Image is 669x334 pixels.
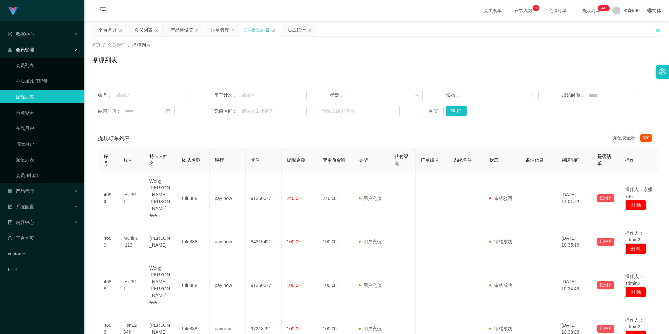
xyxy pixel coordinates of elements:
[318,106,400,116] input: 请输入最大值为
[556,224,592,259] td: [DATE] 10:35:16
[211,24,229,36] div: 注单管理
[246,172,282,224] td: 91360077
[613,134,655,142] div: 充值总金额：
[155,28,159,32] i: 图标: close
[231,28,235,32] i: 图标: close
[98,24,117,36] div: 平台首页
[16,75,78,88] a: 会员加减打码量
[545,8,570,13] span: 充值订单
[8,220,12,225] i: 图标: profile
[8,7,18,16] img: logo.9652507e.png
[395,154,408,166] span: 代付渠道
[210,172,246,224] td: pay now
[98,134,129,142] span: 提现订单列表
[511,8,536,13] span: 在线人数
[123,157,132,163] span: 账号
[489,196,512,201] span: 审核驳回
[640,134,652,142] span: 820
[625,187,653,199] span: 操作人：永赚986
[98,224,118,259] td: 4689
[272,28,276,32] i: 图标: close
[489,157,499,163] span: 状态
[134,24,153,36] div: 会员列表
[16,137,78,150] a: 陪玩用户
[98,172,118,224] td: 4699
[287,157,305,163] span: 提现金额
[330,92,345,99] span: 类型：
[556,172,592,224] td: [DATE] 14:01:52
[8,247,78,260] a: customer
[625,157,634,163] span: 操作
[446,106,467,116] button: 查 询
[244,28,249,32] i: 图标: sync
[655,26,661,32] i: 图标: unlock
[8,47,12,52] i: 图标: table
[246,224,282,259] td: 84315421
[144,259,177,311] td: Wong [PERSON_NAME] [PERSON_NAME] eve
[597,154,611,166] span: 是否锁单
[287,326,301,331] span: 100.00
[625,287,646,297] button: 删 除
[597,194,614,202] button: 已锁单
[210,224,246,259] td: pay now
[535,5,537,11] p: 4
[118,224,144,259] td: Mahinur123
[359,283,382,288] span: 用户充值
[287,239,301,244] span: 100.00
[8,220,34,225] span: 内容中心
[359,157,368,163] span: 类型
[98,92,113,99] span: 账号：
[149,154,168,166] span: 持卡人姓名
[561,157,580,163] span: 创建时间
[16,59,78,72] a: 会员列表
[251,157,260,163] span: 卡号
[625,243,646,254] button: 删 除
[246,259,282,311] td: 91360077
[103,43,105,48] span: /
[489,239,512,244] span: 审核成功
[118,172,144,224] td: est2811
[421,157,439,163] span: 订单编号
[625,230,643,242] span: 操作人：admin2
[92,43,101,48] span: 首页
[8,204,12,209] i: 图标: form
[625,274,643,286] span: 操作人：admin2
[92,0,114,21] i: 图标: menu-fold
[359,196,382,201] span: 用户充值
[16,153,78,166] a: 充值列表
[215,157,224,163] span: 银行
[8,189,12,193] i: 图标: appstore-o
[16,90,78,103] a: 提现列表
[166,109,171,113] i: 图标: calendar
[144,172,177,224] td: Wong [PERSON_NAME] [PERSON_NAME] eve
[92,55,118,65] h1: 提现列表
[16,106,78,119] a: 赠送彩金
[556,259,592,311] td: [DATE] 10:34:46
[597,325,614,333] button: 已锁单
[525,157,544,163] span: 备注信息
[308,28,312,32] i: 图标: close
[625,200,646,210] button: 删 除
[359,326,382,331] span: 用户充值
[630,93,634,97] i: 图标: calendar
[531,93,535,98] i: 图标: down
[579,8,604,13] span: 提现订单
[144,224,177,259] td: [PERSON_NAME]
[214,108,238,114] span: 充值区间：
[323,157,346,163] span: 变更前金额
[210,259,246,311] td: pay now
[113,90,191,100] input: 请输入
[454,157,472,163] span: 系统备注
[170,24,193,36] div: 产品预设置
[118,259,144,311] td: est2811
[307,108,318,114] span: ~
[359,239,382,244] span: 用户充值
[177,172,210,224] td: fulu888
[177,224,210,259] td: fulu888
[8,47,34,52] span: 会员管理
[98,108,121,114] span: 结束时间：
[195,28,199,32] i: 图标: close
[214,92,238,99] span: 员工姓名：
[659,68,666,75] i: 图标: setting
[107,43,126,48] span: 会员管理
